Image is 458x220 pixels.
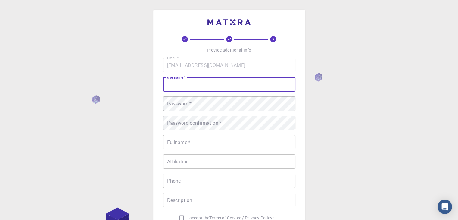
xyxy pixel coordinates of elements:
[207,47,251,53] p: Provide additional info
[272,37,274,41] text: 3
[438,200,452,214] div: Open Intercom Messenger
[167,55,179,61] label: Email
[167,75,185,80] label: username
